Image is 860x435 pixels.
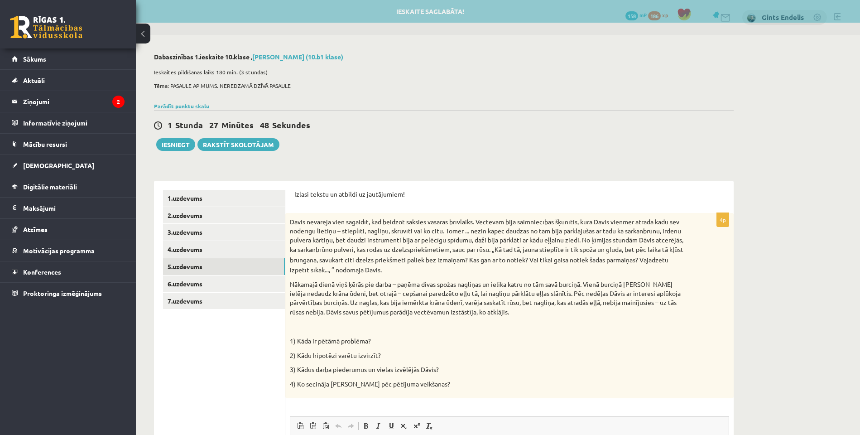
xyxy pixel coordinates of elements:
a: Treknraksts (⌘+B) [360,420,372,432]
span: [DEMOGRAPHIC_DATA] [23,161,94,169]
span: Aktuāli [23,76,45,84]
span: 48 [260,120,269,130]
legend: Ziņojumi [23,91,125,112]
a: Apakšraksts [398,420,410,432]
a: Motivācijas programma [12,240,125,261]
a: Atcelt (⌘+Z) [332,420,345,432]
h2: Dabaszinības 1.ieskaite 10.klase , [154,53,734,61]
a: Aktuāli [12,70,125,91]
p: Dāvis nevarēja vien sagaidīt, kad beidzot sāksies vasaras brīvlaiks. Vectēvam bija saimniecības š... [290,217,684,275]
p: Izlasi tekstu un atbildi uz jautājumiem! [294,190,725,199]
a: Sākums [12,48,125,69]
a: [PERSON_NAME] (10.b1 klase) [252,53,343,61]
a: Ievietot no Worda [319,420,332,432]
a: Konferences [12,261,125,282]
a: 5.uzdevums [163,258,285,275]
legend: Informatīvie ziņojumi [23,112,125,133]
span: Minūtes [221,120,254,130]
span: Mācību resursi [23,140,67,148]
p: 4p [716,213,729,227]
p: Ieskaites pildīšanas laiks 180 min. (3 stundas) [154,68,729,76]
a: Ievietot kā vienkāršu tekstu (⌘+⌥+⇧+V) [307,420,319,432]
p: 4) Ko secināja [PERSON_NAME] pēc pētījuma veikšanas? [290,380,684,389]
a: Informatīvie ziņojumi [12,112,125,133]
span: Konferences [23,268,61,276]
a: Digitālie materiāli [12,176,125,197]
span: Motivācijas programma [23,246,95,255]
span: 1 [168,120,172,130]
p: Nākamajā dienā viņš ķērās pie darba – paņēma divas spožas nagliņas un ielika katru no tām savā bu... [290,280,684,317]
span: priekšmetiem, sauc par rūsu. „Kā tad tā, jauna stieplīte ir tik spoža un gluda, bet pēc laika tā ... [290,245,683,274]
a: Proktoringa izmēģinājums [12,283,125,304]
a: Parādīt punktu skalu [154,102,209,110]
a: 4.uzdevums [163,241,285,258]
a: 3.uzdevums [163,224,285,241]
a: Atkārtot (⌘+Y) [345,420,357,432]
p: Tēma: PASAULE AP MUMS. NEREDZAMĀ DZĪVĀ PASAULE [154,82,729,90]
a: Atzīmes [12,219,125,240]
span: Sekundes [272,120,310,130]
p: 1) Kāda ir pētāmā problēma? [290,337,684,346]
a: Slīpraksts (⌘+I) [372,420,385,432]
a: [DEMOGRAPHIC_DATA] [12,155,125,176]
span: 27 [209,120,218,130]
a: 7.uzdevums [163,293,285,309]
span: un izstāstīja, ko atklājis. [442,308,509,316]
a: Ielīmēt (⌘+V) [294,420,307,432]
a: Rīgas 1. Tālmācības vidusskola [10,16,82,39]
legend: Maksājumi [23,198,125,218]
a: 1.uzdevums [163,190,285,207]
a: Ziņojumi2 [12,91,125,112]
span: Proktoringa izmēģinājums [23,289,102,297]
a: 6.uzdevums [163,275,285,292]
p: 2) Kādu hipotēzi varētu izvirzīt? [290,351,684,360]
button: Iesniegt [156,138,195,151]
p: 3) Kādus darba piederumus un vielas izvēlējās Dāvis? [290,365,684,374]
a: Augšraksts [410,420,423,432]
a: Pasvītrojums (⌘+U) [385,420,398,432]
a: Noņemt stilus [423,420,436,432]
span: Stunda [175,120,203,130]
span: Atzīmes [23,225,48,233]
a: Rakstīt skolotājam [197,138,279,151]
span: Sākums [23,55,46,63]
i: 2 [112,96,125,108]
a: Mācību resursi [12,134,125,155]
a: 2.uzdevums [163,207,285,224]
span: Digitālie materiāli [23,183,77,191]
a: Maksājumi [12,198,125,218]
